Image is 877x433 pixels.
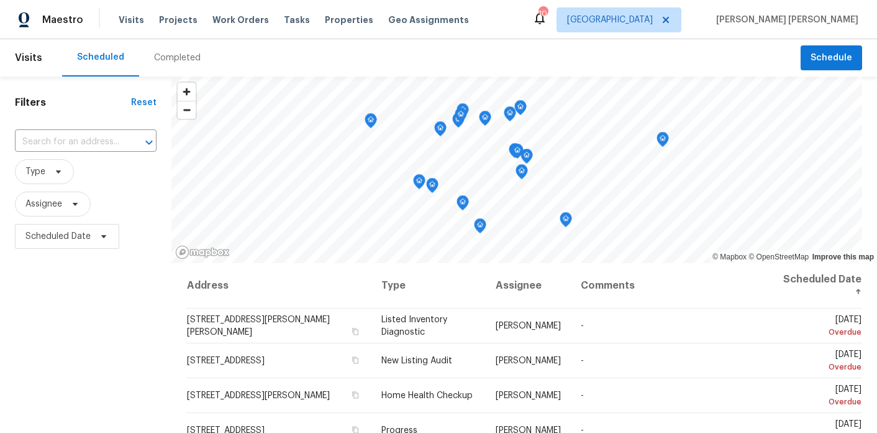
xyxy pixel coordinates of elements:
div: Map marker [413,174,425,193]
span: [PERSON_NAME] [496,322,561,330]
h1: Filters [15,96,131,109]
span: Assignee [25,198,62,210]
a: Mapbox [712,253,747,261]
button: Schedule [801,45,862,71]
div: Map marker [455,108,467,127]
a: OpenStreetMap [748,253,809,261]
div: Map marker [434,121,447,141]
span: Home Health Checkup [381,391,473,400]
span: Geo Assignments [388,14,469,26]
div: Overdue [783,326,861,338]
div: Map marker [479,111,491,130]
div: Map marker [457,103,469,123]
div: Map marker [657,132,669,151]
div: Map marker [514,100,527,119]
div: Scheduled [77,51,124,63]
span: [PERSON_NAME] [496,356,561,365]
span: Scheduled Date [25,230,91,243]
th: Comments [571,263,773,309]
th: Address [186,263,371,309]
div: 104 [538,7,547,20]
span: [PERSON_NAME] [496,391,561,400]
span: Listed Inventory Diagnostic [381,315,447,337]
span: Schedule [811,50,852,66]
div: Map marker [474,218,486,238]
div: Map marker [509,143,521,162]
button: Copy Address [350,355,361,366]
span: [DATE] [783,350,861,373]
button: Copy Address [350,389,361,401]
th: Assignee [486,263,571,309]
div: Map marker [457,195,469,215]
th: Type [371,263,486,309]
canvas: Map [171,77,862,263]
div: Map marker [520,149,533,168]
div: Completed [154,52,201,64]
span: [STREET_ADDRESS] [187,356,265,365]
button: Copy Address [350,326,361,337]
span: Visits [119,14,144,26]
span: Maestro [42,14,83,26]
span: New Listing Audit [381,356,452,365]
span: [DATE] [783,385,861,408]
div: Map marker [452,113,465,132]
span: - [581,322,584,330]
div: Reset [131,96,157,109]
button: Zoom in [178,83,196,101]
span: Type [25,165,45,178]
span: - [581,391,584,400]
div: Overdue [783,396,861,408]
span: [STREET_ADDRESS][PERSON_NAME] [187,391,330,400]
div: Map marker [504,106,516,126]
div: Overdue [783,361,861,373]
span: [STREET_ADDRESS][PERSON_NAME][PERSON_NAME] [187,315,330,337]
span: [DATE] [783,315,861,338]
div: Map marker [511,144,524,163]
button: Open [140,134,158,151]
input: Search for an address... [15,133,122,152]
div: Map marker [560,212,572,231]
div: Map marker [516,164,528,184]
span: Properties [325,14,373,26]
span: Tasks [284,16,310,24]
span: Visits [15,44,42,72]
a: Mapbox homepage [175,245,230,259]
button: Zoom out [178,101,196,119]
span: - [581,356,584,365]
div: Map marker [365,113,377,133]
span: Work Orders [212,14,269,26]
span: [PERSON_NAME] [PERSON_NAME] [711,14,858,26]
span: [GEOGRAPHIC_DATA] [567,14,653,26]
span: Projects [159,14,198,26]
th: Scheduled Date ↑ [773,263,862,309]
div: Map marker [426,178,438,197]
a: Improve this map [812,253,874,261]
